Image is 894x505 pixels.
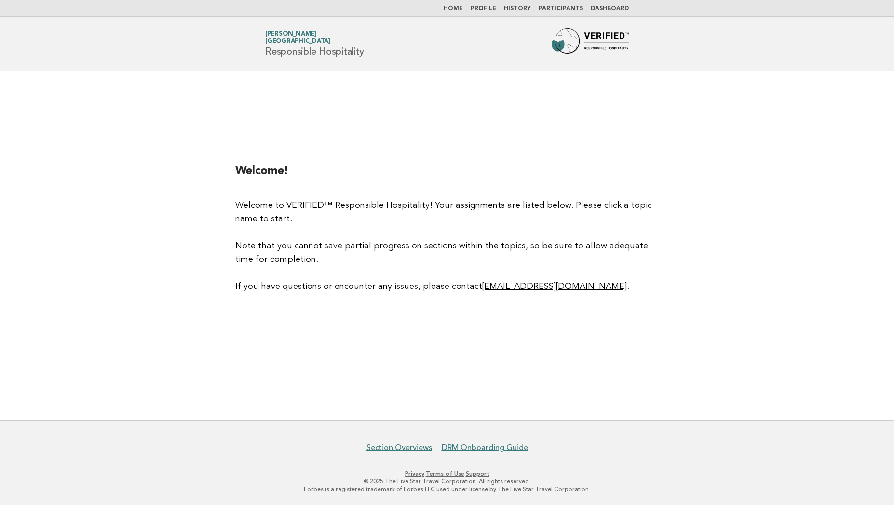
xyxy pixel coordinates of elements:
a: Section Overviews [366,443,432,452]
a: Participants [539,6,583,12]
a: Home [444,6,463,12]
a: Terms of Use [426,470,464,477]
a: Dashboard [591,6,629,12]
h1: Responsible Hospitality [265,31,364,56]
h2: Welcome! [235,164,659,187]
p: Welcome to VERIFIED™ Responsible Hospitality! Your assignments are listed below. Please click a t... [235,199,659,293]
a: DRM Onboarding Guide [442,443,528,452]
p: Forbes is a registered trademark of Forbes LLC used under license by The Five Star Travel Corpora... [152,485,742,493]
a: [EMAIL_ADDRESS][DOMAIN_NAME] [482,282,627,291]
p: · · [152,470,742,478]
a: History [504,6,531,12]
a: Profile [471,6,496,12]
a: Privacy [405,470,424,477]
p: © 2025 The Five Star Travel Corporation. All rights reserved. [152,478,742,485]
span: [GEOGRAPHIC_DATA] [265,39,330,45]
img: Forbes Travel Guide [552,28,629,59]
a: [PERSON_NAME][GEOGRAPHIC_DATA] [265,31,330,44]
a: Support [466,470,489,477]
